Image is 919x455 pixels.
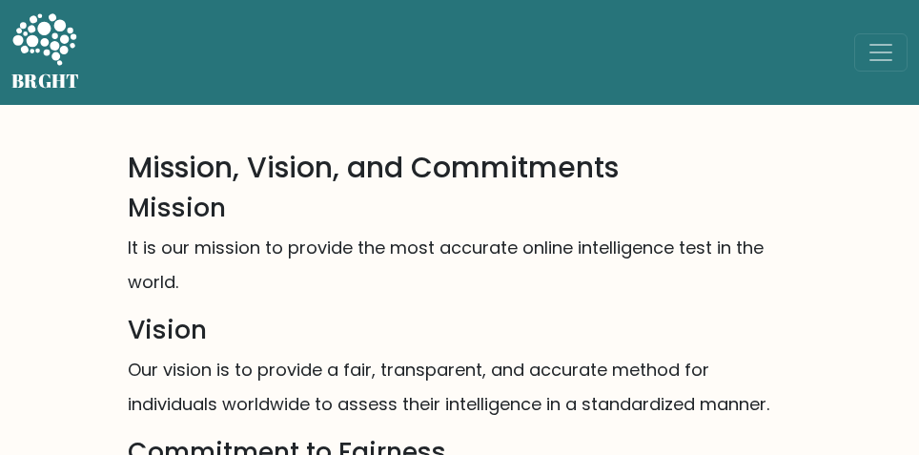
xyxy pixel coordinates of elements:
button: Toggle navigation [854,33,908,72]
h3: Vision [128,315,791,345]
h3: Mission [128,193,791,223]
h5: BRGHT [11,70,80,93]
a: BRGHT [11,8,80,97]
p: Our vision is to provide a fair, transparent, and accurate method for individuals worldwide to as... [128,353,791,422]
h2: Mission, Vision, and Commitments [128,151,791,185]
p: It is our mission to provide the most accurate online intelligence test in the world. [128,231,791,300]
